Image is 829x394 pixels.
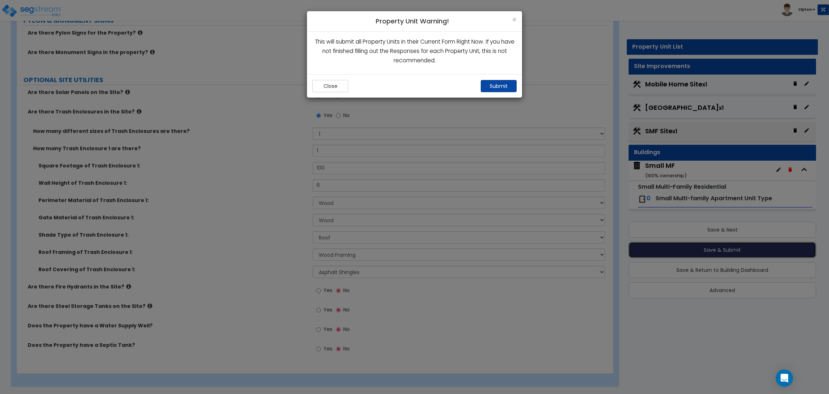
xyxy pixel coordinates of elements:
button: Submit [481,80,517,92]
p: This will submit all Property Units in their Current Form Right Now. If you have not finished fil... [312,37,517,66]
div: Open Intercom Messenger [776,370,793,387]
button: Close [512,16,517,23]
span: × [512,14,517,25]
h4: Property Unit Warning! [312,17,517,26]
button: Close [312,80,348,92]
